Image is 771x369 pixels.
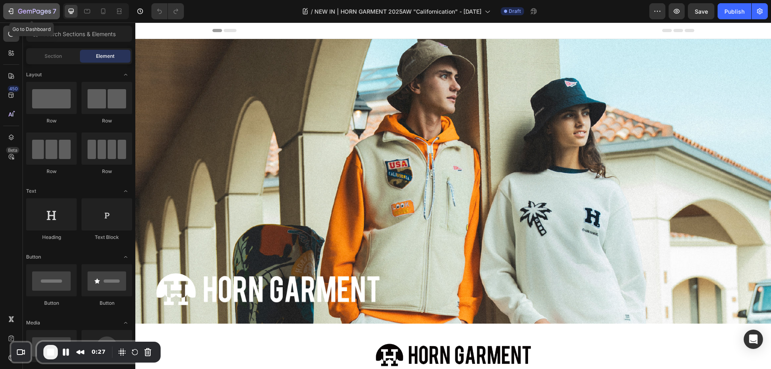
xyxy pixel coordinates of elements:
span: Media [26,319,40,326]
span: Text [26,188,36,195]
iframe: Design area [135,22,771,369]
span: Save [695,8,708,15]
div: Undo/Redo [151,3,184,19]
div: Open Intercom Messenger [744,330,763,349]
span: / [311,7,313,16]
div: Heading [26,234,77,241]
span: Toggle open [119,68,132,81]
span: Toggle open [119,185,132,198]
div: Button [26,300,77,307]
input: Search Sections & Elements [26,26,132,42]
span: Section [45,53,62,60]
div: Row [82,117,132,124]
div: Text Block [82,234,132,241]
div: Button [82,300,132,307]
button: 7 [3,3,60,19]
div: Row [82,168,132,175]
p: 7 [53,6,56,16]
span: Button [26,253,41,261]
span: Draft [509,8,521,15]
div: Row [26,117,77,124]
div: Publish [724,7,744,16]
button: Save [688,3,714,19]
span: Layout [26,71,42,78]
div: 450 [8,86,19,92]
span: Toggle open [119,251,132,263]
span: NEW IN | HORN GARMENT 2025AW "Californication" - [DATE] [314,7,481,16]
span: Toggle open [119,316,132,329]
button: Publish [718,3,751,19]
img: 468216102573310855-60633d90-1e45-4a8d-8620-963a6666bfba.png [234,320,402,345]
div: Beta [6,147,19,153]
span: Element [96,53,114,60]
div: Row [26,168,77,175]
